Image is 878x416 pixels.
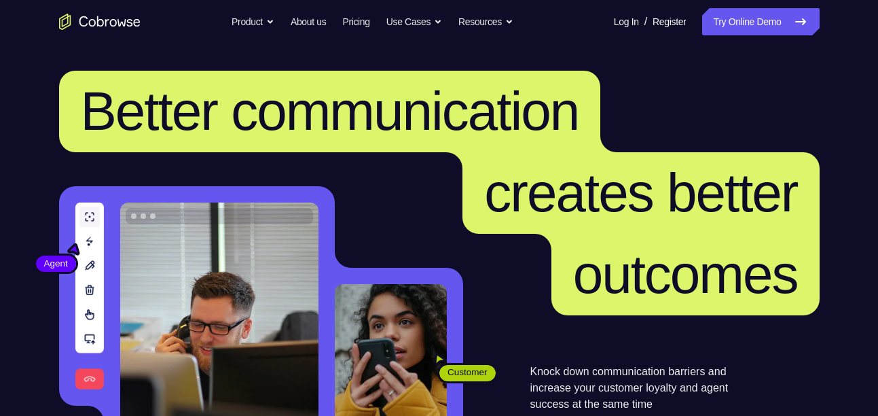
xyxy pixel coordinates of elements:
[702,8,819,35] a: Try Online Demo
[530,364,752,413] p: Knock down communication barriers and increase your customer loyalty and agent success at the sam...
[59,14,141,30] a: Go to the home page
[386,8,442,35] button: Use Cases
[614,8,639,35] a: Log In
[644,14,647,30] span: /
[342,8,369,35] a: Pricing
[458,8,513,35] button: Resources
[484,162,797,223] span: creates better
[232,8,274,35] button: Product
[291,8,326,35] a: About us
[81,81,579,141] span: Better communication
[573,244,798,305] span: outcomes
[653,8,686,35] a: Register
